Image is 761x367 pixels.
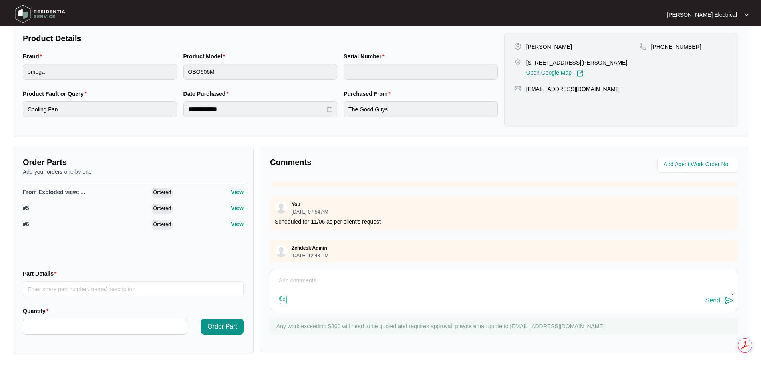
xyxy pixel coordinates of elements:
p: You [292,201,300,208]
p: [PERSON_NAME] Electrical [667,11,737,19]
label: Part Details [23,270,60,278]
label: Product Fault or Query [23,90,90,98]
p: [DATE] 12:43 PM [292,253,328,258]
p: View [231,220,244,228]
input: Product Model [183,64,338,80]
img: user.svg [275,202,287,214]
img: user-pin [514,43,521,50]
span: Order Part [207,322,237,331]
p: View [231,188,244,196]
span: Ordered [152,188,173,198]
img: map-pin [514,85,521,92]
p: Thank you for your order Boldens Team, I’ve released it in our system under shipment reference 44... [275,261,733,285]
p: Product Details [23,33,498,44]
input: Serial Number [344,64,498,80]
input: Date Purchased [188,105,326,113]
span: #5 [23,205,29,211]
a: Open Google Map [526,70,584,77]
p: [EMAIL_ADDRESS][DOMAIN_NAME] [526,85,621,93]
label: Purchased From [344,90,394,98]
p: View [231,204,244,212]
span: #6 [23,221,29,227]
p: Any work exceeding $300 will need to be quoted and requires approval, please email quote to [EMAI... [276,322,734,330]
label: Brand [23,52,45,60]
p: Add your orders one by one [23,168,244,176]
input: Product Fault or Query [23,101,177,117]
span: From Exploded view: ... [23,189,85,195]
img: Link-External [576,70,584,77]
img: file-attachment-doc.svg [278,295,288,305]
button: Send [705,295,734,306]
p: [PERSON_NAME] [526,43,572,51]
img: send-icon.svg [724,296,734,305]
span: Ordered [152,204,173,214]
img: user.svg [275,245,287,257]
p: [PHONE_NUMBER] [651,43,701,51]
img: map-pin [639,43,646,50]
input: Part Details [23,281,244,297]
label: Product Model [183,52,228,60]
img: residentia service logo [12,2,68,26]
p: Zendesk Admin [292,245,327,251]
input: Quantity [23,319,187,334]
input: Add Agent Work Order No. [664,160,733,169]
p: Comments [270,157,499,168]
label: Quantity [23,307,52,315]
button: Order Part [201,319,244,335]
p: [STREET_ADDRESS][PERSON_NAME], [526,59,629,67]
input: Purchased From [344,101,498,117]
input: Brand [23,64,177,80]
label: Serial Number [344,52,387,60]
div: Send [705,297,720,304]
img: dropdown arrow [744,13,749,17]
p: [DATE] 07:54 AM [292,210,328,214]
label: Date Purchased [183,90,232,98]
p: Scheduled for 11/06 as per client's request [275,218,733,226]
span: Ordered [152,220,173,230]
p: Order Parts [23,157,244,168]
img: map-pin [514,59,521,66]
